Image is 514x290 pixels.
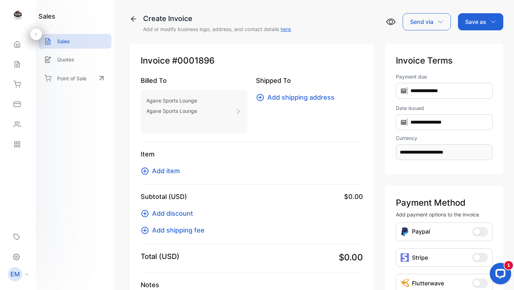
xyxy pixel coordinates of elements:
p: Flutterwave [412,279,444,287]
span: $0.00 [339,251,363,264]
p: Paypal [412,227,430,236]
p: Billed To [141,76,247,85]
button: Add discount [141,209,197,218]
p: Add or modify business logo, address, and contact details [143,25,291,33]
span: #0001896 [172,54,215,67]
label: Payment due [396,73,493,80]
span: Add shipping fee [152,225,205,235]
a: Point of Sale [39,70,111,86]
button: Add shipping address [256,92,339,102]
div: Create Invoice [143,13,291,24]
label: Date issued [396,104,493,112]
p: Invoice [141,54,363,67]
p: Save as [465,17,486,26]
img: logo [12,9,23,20]
img: Icon [400,227,409,236]
span: Add discount [152,209,193,218]
p: Subtotal (USD) [141,192,187,201]
p: Agave Sports Lounge [146,95,197,106]
p: Invoice Terms [396,54,493,67]
p: Payment Method [396,196,493,209]
img: icon [400,253,409,262]
p: Notes [141,280,363,290]
p: Quotes [57,56,74,63]
button: Add item [141,166,184,176]
p: Agave Sports Lounge [146,106,197,116]
p: Shipped To [256,76,363,85]
p: Sales [57,37,70,45]
button: Add shipping fee [141,225,209,235]
a: Sales [39,34,111,49]
p: Add payment options to the invoice [396,211,493,218]
iframe: LiveChat chat widget [484,260,514,290]
a: here [281,26,291,32]
p: Stripe [412,253,428,262]
a: Quotes [39,52,111,67]
p: Send via [410,17,433,26]
p: EM [10,270,20,279]
button: Send via [403,13,451,30]
p: Item [141,149,363,159]
p: Point of Sale [57,75,86,82]
img: Icon [400,279,409,287]
h1: sales [39,11,55,21]
span: Add shipping address [267,92,334,102]
label: Currency [396,134,493,142]
span: $0.00 [344,192,363,201]
button: Save as [458,13,503,30]
p: Total (USD) [141,251,180,262]
span: Add item [152,166,180,176]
